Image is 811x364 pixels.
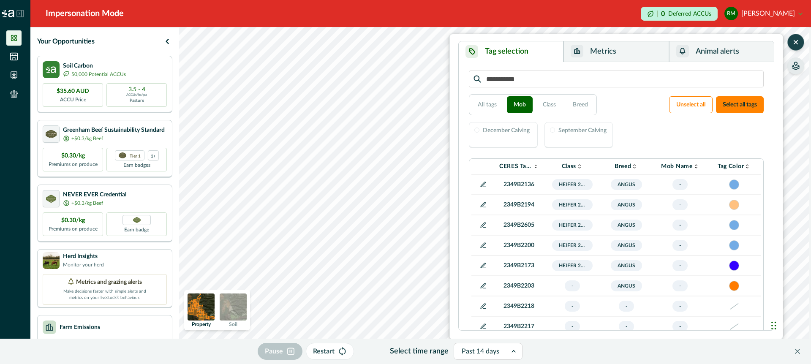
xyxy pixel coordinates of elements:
span: - [672,220,688,231]
span: Angus [611,199,642,210]
p: Earn badges [123,160,150,169]
span: - [565,301,580,312]
span: - [672,179,688,190]
img: certification logo [46,130,57,139]
p: NEVER EVER Credential [63,190,126,199]
span: - [565,321,580,332]
p: Soil [229,322,237,327]
img: property preview [188,293,215,321]
span: Angus [611,280,642,291]
button: Restart [306,343,354,360]
img: certification logo [46,195,57,203]
span: - [672,260,688,271]
p: Greenham Beef Sustainability Standard [63,126,165,135]
p: $35.60 AUD [57,87,89,96]
p: December Calving [483,128,530,133]
div: Impersonation Mode [46,7,124,20]
p: Pasture [130,98,144,104]
p: Metrics and grazing alerts [76,278,142,287]
span: - [619,321,634,332]
button: Close [791,345,804,358]
div: Drag [771,313,776,338]
p: 1+ [151,153,156,158]
span: Heifer 2024 [552,260,593,271]
span: Heifer 2024 [552,240,593,251]
p: 2349B2173 [499,261,539,270]
p: Herd Insights [63,252,104,261]
p: 0 [661,11,665,17]
span: Angus [611,260,642,271]
span: - [672,199,688,210]
p: Tier 1 [130,153,141,158]
p: 2349B2194 [499,201,539,209]
canvas: Map [179,27,809,364]
p: CERES Tag VID [499,163,533,170]
span: Angus [611,220,642,231]
button: Mob [507,96,533,113]
p: 2349B2605 [499,221,539,230]
button: Metrics [563,41,669,62]
p: +$0.3/kg Beef [71,135,103,142]
p: Monitor your herd [63,261,104,269]
p: Breed [615,163,631,170]
span: Heifer 2024 [552,220,593,231]
p: Earn badge [124,225,149,234]
p: 2349B2217 [499,322,539,331]
span: - [672,301,688,312]
p: ACCU Price [60,96,86,103]
span: Angus [611,240,642,251]
button: Tag selection [459,41,563,62]
p: +$0.3/kg Beef [71,199,103,207]
p: 2349B2218 [499,302,539,311]
img: Greenham NEVER EVER certification badge [133,217,141,223]
span: - [672,321,688,332]
p: ACCUs/ha/pa [126,92,147,98]
span: - [565,280,580,291]
p: 2349B2200 [499,241,539,250]
p: Soil Carbon [63,62,126,71]
img: soil preview [220,293,247,321]
p: Pause [265,346,283,356]
p: Farm Emissions [60,323,100,332]
p: $0.30/kg [61,152,85,160]
p: 3.5 - 4 [128,87,145,92]
button: Pause [258,343,302,360]
p: Make decisions faster with simple alerts and metrics on your livestock’s behaviour. [63,287,147,301]
p: Property [192,322,211,327]
p: Deferred ACCUs [668,11,711,17]
p: 2349B2203 [499,282,539,291]
p: Select time range [390,346,449,357]
p: $0.30/kg [61,216,85,225]
button: Class [536,96,563,113]
button: Animal alerts [669,41,774,62]
p: 50,000 Potential ACCUs [71,71,126,78]
p: Restart [313,346,335,356]
button: Unselect all [669,96,713,113]
span: - [672,240,688,251]
button: Rodney McIntyre[PERSON_NAME] [724,3,803,24]
p: Premiums on produce [49,225,98,233]
button: Breed [566,96,595,113]
p: Class [562,163,577,170]
span: Angus [611,179,642,190]
p: Tag Color [718,163,744,170]
span: - [672,280,688,291]
p: September Calving [558,128,607,133]
p: 2349B2136 [499,180,539,189]
div: more credentials avaialble [148,150,159,160]
span: Heifer 2024 [552,179,593,190]
span: Heifer 2024 [552,199,593,210]
img: Logo [2,10,14,17]
iframe: Chat Widget [769,304,811,345]
p: Your Opportunities [37,36,95,46]
span: - [619,301,634,312]
button: All tags [471,96,503,113]
p: Premiums on produce [49,160,98,168]
img: certification logo [119,152,126,158]
button: Select all tags [716,96,764,113]
p: Mob Name [661,163,693,170]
